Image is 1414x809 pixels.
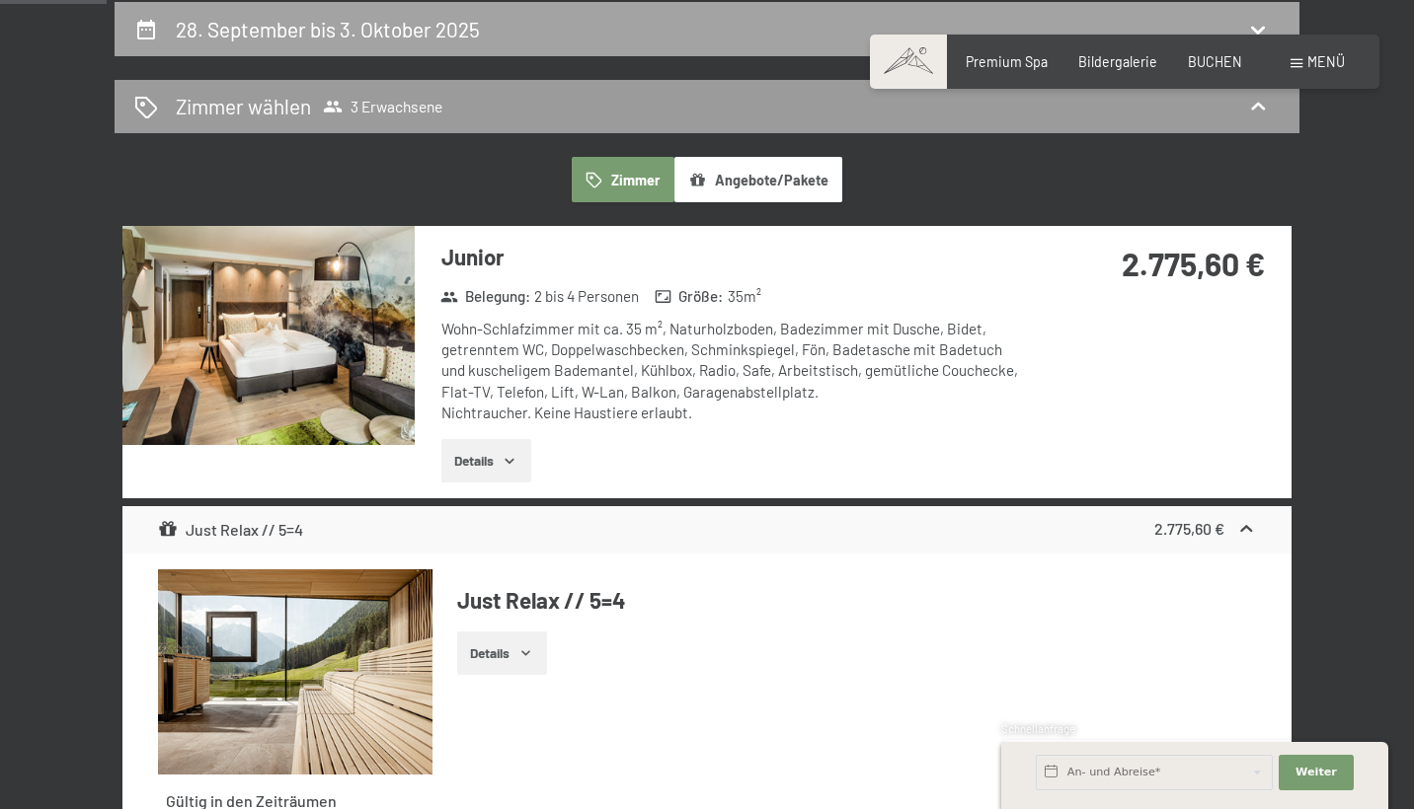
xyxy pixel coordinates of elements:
span: Schnellanfrage [1001,722,1075,735]
div: Just Relax // 5=4 [158,518,304,542]
a: BUCHEN [1188,53,1242,70]
a: Premium Spa [966,53,1048,70]
button: Weiter [1279,755,1354,790]
img: mss_renderimg.php [122,226,415,445]
strong: 2.775,60 € [1154,519,1224,538]
a: Bildergalerie [1078,53,1157,70]
h4: Just Relax // 5=4 [457,585,1257,616]
button: Angebote/Pakete [674,157,842,202]
img: mss_renderimg.php [158,569,432,775]
button: Zimmer [572,157,674,202]
span: 35 m² [728,286,761,307]
span: Weiter [1296,765,1337,780]
button: Details [457,631,547,675]
span: Menü [1307,53,1345,70]
div: Just Relax // 5=42.775,60 € [122,506,1292,553]
h2: Zimmer wählen [176,92,311,120]
span: 3 Erwachsene [323,97,442,116]
strong: Belegung : [440,286,530,307]
span: 2 bis 4 Personen [534,286,639,307]
div: Wohn-Schlafzimmer mit ca. 35 m², Naturholzboden, Badezimmer mit Dusche, Bidet, getrenntem WC, Dop... [441,319,1029,423]
h2: 28. September bis 3. Oktober 2025 [176,17,480,41]
strong: Größe : [655,286,724,307]
strong: 2.775,60 € [1122,245,1265,282]
button: Details [441,439,531,482]
h3: Junior [441,242,1029,272]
